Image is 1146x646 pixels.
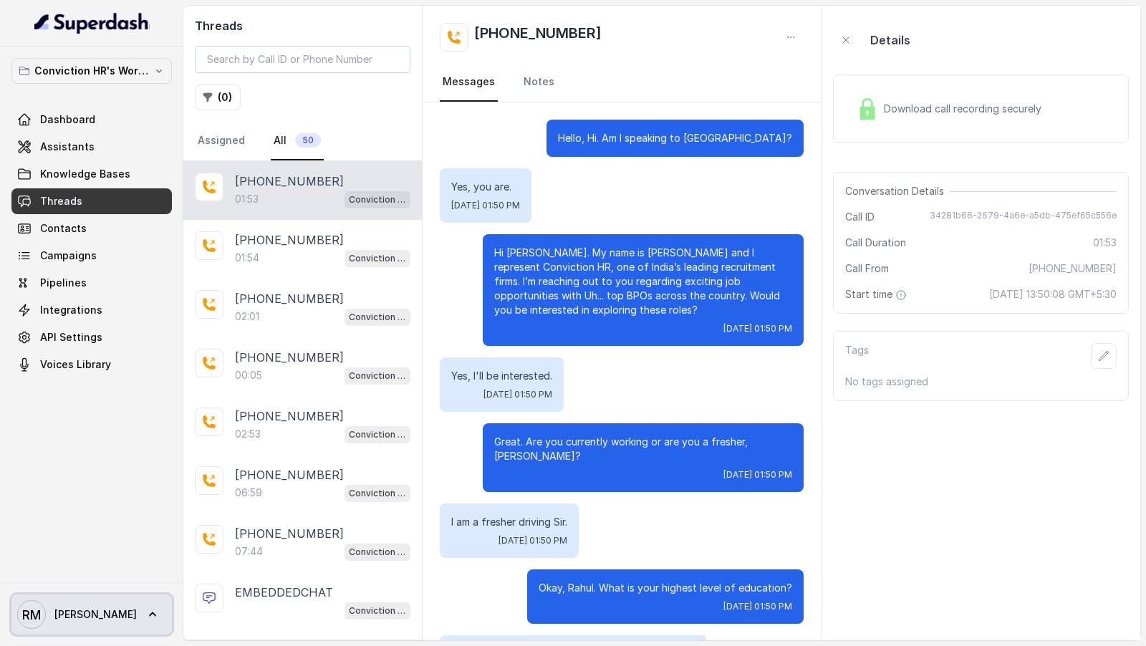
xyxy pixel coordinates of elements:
[349,486,406,501] p: Conviction HR Outbound Assistant
[235,192,259,206] p: 01:53
[723,601,792,612] span: [DATE] 01:50 PM
[451,200,520,211] span: [DATE] 01:50 PM
[845,287,910,302] span: Start time
[521,63,557,102] a: Notes
[11,216,172,241] a: Contacts
[11,243,172,269] a: Campaigns
[271,122,324,160] a: All50
[845,184,950,198] span: Conversation Details
[11,188,172,214] a: Threads
[857,98,878,120] img: Lock Icon
[349,428,406,442] p: Conviction HR Outbound Assistant
[235,544,263,559] p: 07:44
[845,236,906,250] span: Call Duration
[235,584,333,601] p: EMBEDDEDCHAT
[11,594,172,635] a: [PERSON_NAME]
[22,607,41,622] text: RM
[483,389,552,400] span: [DATE] 01:50 PM
[11,352,172,377] a: Voices Library
[11,270,172,296] a: Pipelines
[870,32,910,49] p: Details
[440,63,804,102] nav: Tabs
[11,107,172,132] a: Dashboard
[451,515,567,529] p: I am a fresher driving Sir.
[235,173,344,190] p: [PHONE_NUMBER]
[40,167,130,181] span: Knowledge Bases
[440,63,498,102] a: Messages
[54,607,137,622] span: [PERSON_NAME]
[195,122,248,160] a: Assigned
[349,545,406,559] p: Conviction HR Outbound Assistant
[1029,261,1117,276] span: [PHONE_NUMBER]
[40,276,87,290] span: Pipelines
[235,231,344,249] p: [PHONE_NUMBER]
[930,210,1117,224] span: 34281b66-2679-4a6e-a5db-475ef65c556e
[494,435,792,463] p: Great. Are you currently working or are you a fresher, [PERSON_NAME]?
[558,131,792,145] p: Hello, Hi. Am I speaking to [GEOGRAPHIC_DATA]?
[845,210,875,224] span: Call ID
[235,349,344,366] p: [PHONE_NUMBER]
[40,303,102,317] span: Integrations
[451,369,552,383] p: Yes, I'll be interested.
[349,604,406,618] p: Conviction HR Outbound Assistant
[235,427,261,441] p: 02:53
[235,466,344,483] p: [PHONE_NUMBER]
[474,23,602,52] h2: [PHONE_NUMBER]
[989,287,1117,302] span: [DATE] 13:50:08 GMT+5:30
[349,193,406,207] p: Conviction HR Outbound Assistant
[235,309,259,324] p: 02:01
[11,161,172,187] a: Knowledge Bases
[349,369,406,383] p: Conviction HR Outbound Assistant
[295,133,321,148] span: 50
[195,122,410,160] nav: Tabs
[494,246,792,317] p: Hi [PERSON_NAME]. My name is [PERSON_NAME] and I represent Conviction HR, one of India’s leading ...
[40,194,82,208] span: Threads
[11,134,172,160] a: Assistants
[723,323,792,334] span: [DATE] 01:50 PM
[11,58,172,84] button: Conviction HR's Workspace
[845,343,869,369] p: Tags
[845,375,1117,389] p: No tags assigned
[195,46,410,73] input: Search by Call ID or Phone Number
[845,261,889,276] span: Call From
[1093,236,1117,250] span: 01:53
[235,525,344,542] p: [PHONE_NUMBER]
[235,251,259,265] p: 01:54
[235,408,344,425] p: [PHONE_NUMBER]
[539,581,792,595] p: Okay, Rahul. What is your highest level of education?
[11,324,172,350] a: API Settings
[40,112,95,127] span: Dashboard
[40,330,102,344] span: API Settings
[195,85,241,110] button: (0)
[349,310,406,324] p: Conviction HR Outbound Assistant
[235,368,262,382] p: 00:05
[40,357,111,372] span: Voices Library
[723,469,792,481] span: [DATE] 01:50 PM
[451,180,520,194] p: Yes, you are.
[11,297,172,323] a: Integrations
[884,102,1047,116] span: Download call recording securely
[34,11,150,34] img: light.svg
[235,290,344,307] p: [PHONE_NUMBER]
[40,249,97,263] span: Campaigns
[40,221,87,236] span: Contacts
[499,535,567,546] span: [DATE] 01:50 PM
[40,140,95,154] span: Assistants
[34,62,149,79] p: Conviction HR's Workspace
[349,251,406,266] p: Conviction HR Outbound Assistant
[235,486,262,500] p: 06:59
[195,17,410,34] h2: Threads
